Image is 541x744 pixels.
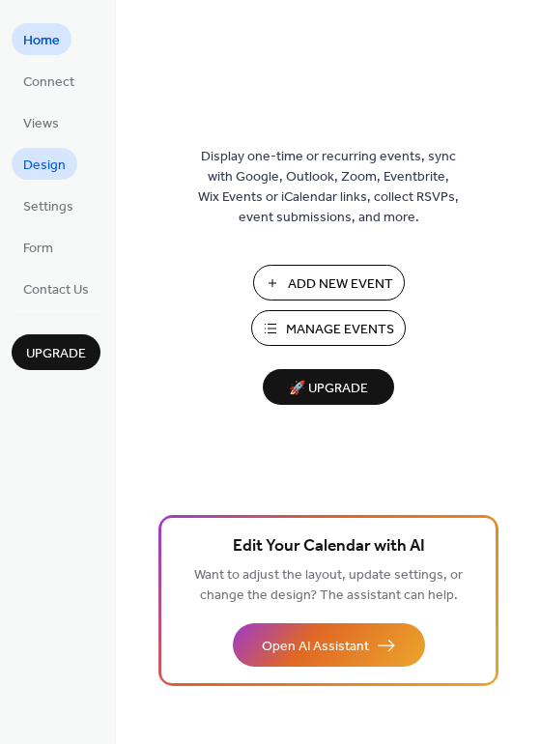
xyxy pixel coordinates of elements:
span: Want to adjust the layout, update settings, or change the design? The assistant can help. [194,562,463,609]
span: Open AI Assistant [262,637,369,657]
span: Add New Event [288,274,393,295]
button: Add New Event [253,265,405,300]
span: Home [23,31,60,51]
span: Form [23,239,53,259]
span: Display one-time or recurring events, sync with Google, Outlook, Zoom, Eventbrite, Wix Events or ... [198,147,459,228]
span: Manage Events [286,320,394,340]
a: Contact Us [12,272,100,304]
a: Home [12,23,71,55]
span: Design [23,156,66,176]
button: 🚀 Upgrade [263,369,394,405]
span: Settings [23,197,73,217]
a: Form [12,231,65,263]
a: Connect [12,65,86,97]
span: 🚀 Upgrade [274,376,383,402]
span: Connect [23,72,74,93]
span: Upgrade [26,344,86,364]
span: Contact Us [23,280,89,300]
button: Upgrade [12,334,100,370]
span: Edit Your Calendar with AI [233,533,425,560]
a: Design [12,148,77,180]
a: Views [12,106,71,138]
button: Open AI Assistant [233,623,425,667]
span: Views [23,114,59,134]
button: Manage Events [251,310,406,346]
a: Settings [12,189,85,221]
